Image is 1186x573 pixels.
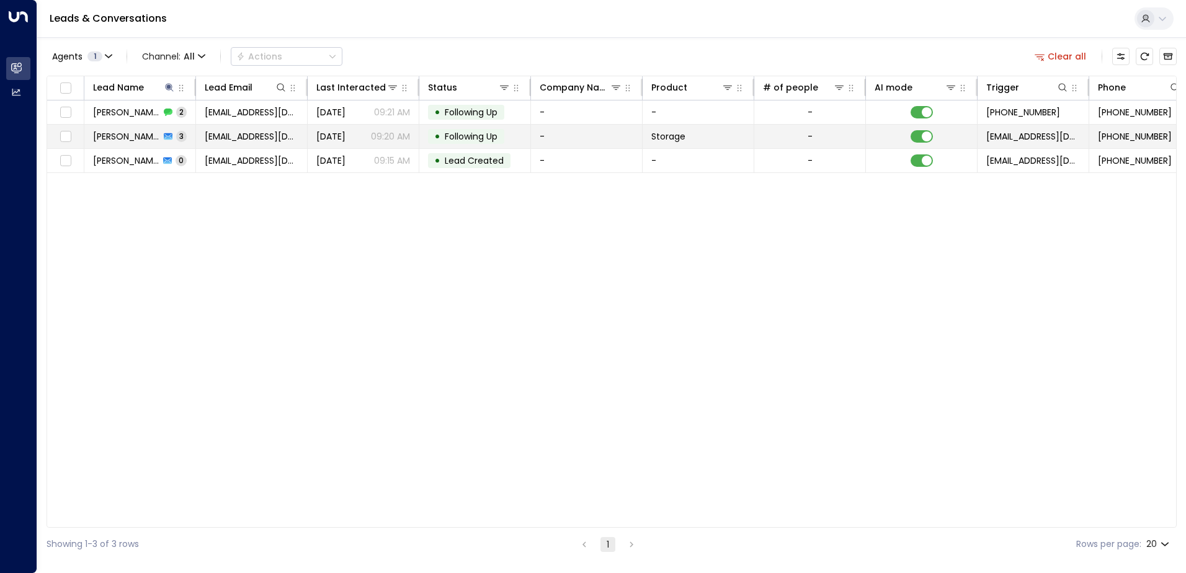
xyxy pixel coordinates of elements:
span: Toggle select row [58,129,73,144]
div: Phone [1098,80,1181,95]
span: Vanessa Martins [93,106,160,118]
span: All [184,51,195,61]
div: Company Name [540,80,610,95]
nav: pagination navigation [576,536,640,552]
button: Actions [231,47,342,66]
a: Leads & Conversations [50,11,167,25]
div: Lead Name [93,80,144,95]
div: Trigger [986,80,1019,95]
button: Channel:All [137,48,210,65]
div: Button group with a nested menu [231,47,342,66]
span: Toggle select all [58,81,73,96]
span: Lead Created [445,154,504,167]
div: • [434,126,440,147]
span: 1 [87,51,102,61]
button: Archived Leads [1159,48,1177,65]
span: +447749788809 [1098,154,1172,167]
div: Status [428,80,511,95]
div: Showing 1-3 of 3 rows [47,538,139,551]
span: 3 [176,131,187,141]
div: - [808,106,813,118]
div: Last Interacted [316,80,399,95]
td: - [531,100,643,124]
button: Customize [1112,48,1130,65]
span: Toggle select row [58,153,73,169]
span: leads@space-station.co.uk [986,154,1080,167]
p: 09:20 AM [371,130,410,143]
div: AI mode [875,80,957,95]
span: Toggle select row [58,105,73,120]
span: 0 [176,155,187,166]
label: Rows per page: [1076,538,1141,551]
div: Product [651,80,687,95]
span: Refresh [1136,48,1153,65]
div: Status [428,80,457,95]
span: vanessamb9@hotmail.com [205,106,298,118]
span: +447749788809 [1098,130,1172,143]
button: page 1 [600,537,615,552]
span: 2 [176,107,187,117]
div: Company Name [540,80,622,95]
div: Actions [236,51,282,62]
span: Sep 26, 2025 [316,130,346,143]
td: - [643,149,754,172]
div: • [434,150,440,171]
div: # of people [763,80,845,95]
span: Channel: [137,48,210,65]
span: Sep 22, 2025 [316,154,346,167]
span: vanessamb9@hotmail.com [205,154,298,167]
span: Agents [52,52,82,61]
td: - [531,125,643,148]
span: Following Up [445,106,497,118]
div: Last Interacted [316,80,386,95]
div: Phone [1098,80,1126,95]
div: Lead Email [205,80,252,95]
div: Lead Email [205,80,287,95]
span: Following Up [445,130,497,143]
span: Vanessa Martins [93,130,160,143]
td: - [531,149,643,172]
div: - [808,154,813,167]
td: - [643,100,754,124]
button: Agents1 [47,48,117,65]
div: Product [651,80,734,95]
span: +447749788809 [1098,106,1172,118]
div: - [808,130,813,143]
div: # of people [763,80,818,95]
span: vanessamb9@hotmail.com [205,130,298,143]
div: • [434,102,440,123]
div: Lead Name [93,80,176,95]
p: 09:15 AM [374,154,410,167]
p: 09:21 AM [374,106,410,118]
span: Storage [651,130,685,143]
span: Vanessa Martins [93,154,159,167]
span: leads@space-station.co.uk [986,130,1080,143]
div: Trigger [986,80,1069,95]
button: Clear all [1030,48,1092,65]
div: AI mode [875,80,912,95]
span: +447749788809 [986,106,1060,118]
div: 20 [1146,535,1172,553]
span: Yesterday [316,106,346,118]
